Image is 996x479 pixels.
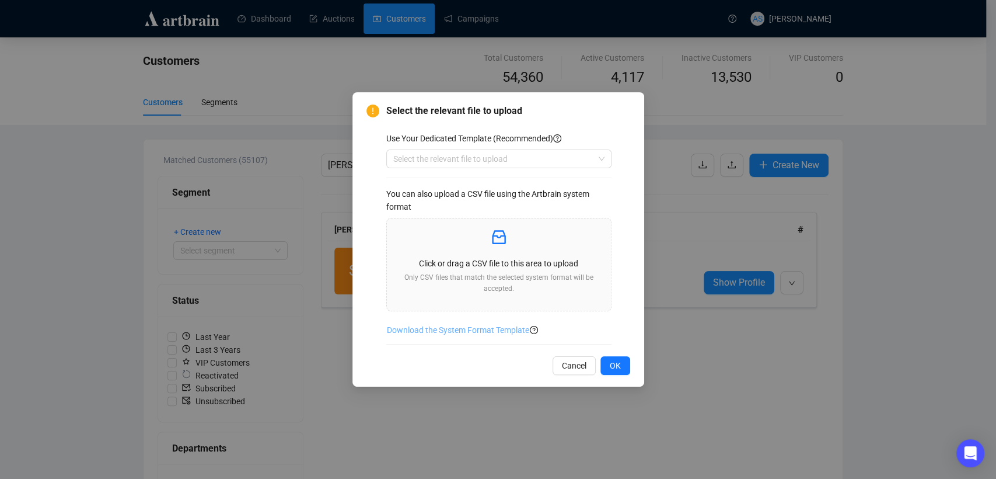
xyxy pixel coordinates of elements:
[600,356,630,375] button: OK
[386,132,611,145] div: Use Your Dedicated Template (Recommended)
[553,356,596,375] button: Cancel
[553,134,561,143] span: question-circle
[610,359,621,372] span: OK
[562,359,586,372] span: Cancel
[396,272,602,294] p: Only CSV files that match the selected system format will be accepted.
[490,228,508,247] span: inbox
[386,104,630,118] span: Select the relevant file to upload
[386,188,611,213] div: You can also upload a CSV file using the Artbrain system format
[530,326,538,334] span: question-circle
[366,105,379,117] span: exclamation-circle
[387,324,529,336] span: Download the System Format Template
[396,257,602,270] p: Click or drag a CSV file to this area to upload
[956,439,984,467] div: Open Intercom Messenger
[387,218,611,311] span: inboxClick or drag a CSV file to this area to uploadOnly CSV files that match the selected system...
[386,321,530,339] button: Download the System Format Template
